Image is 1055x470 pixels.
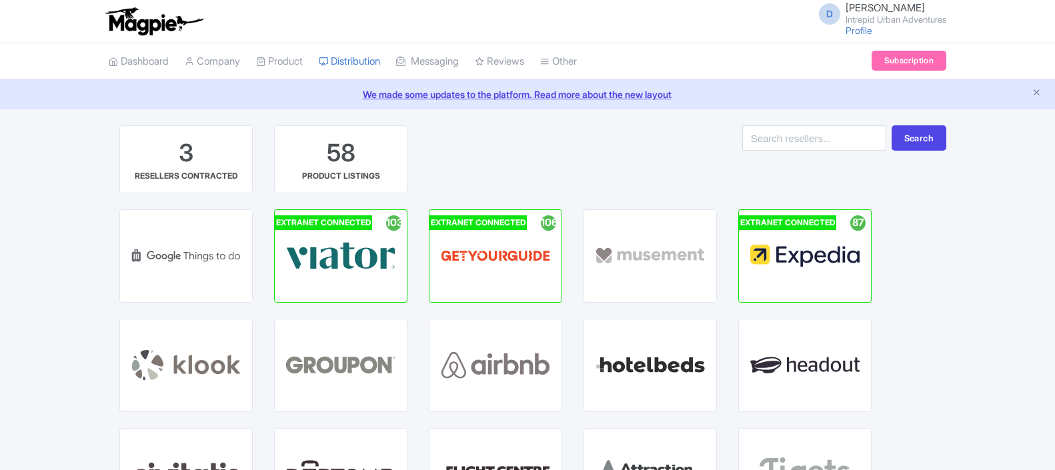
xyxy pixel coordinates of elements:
a: 3 RESELLERS CONTRACTED [119,125,253,193]
span: D [819,3,840,25]
div: RESELLERS CONTRACTED [135,170,237,182]
small: Intrepid Urban Adventures [846,15,946,24]
a: D [PERSON_NAME] Intrepid Urban Adventures [811,3,946,24]
div: PRODUCT LISTINGS [302,170,380,182]
img: logo-ab69f6fb50320c5b225c76a69d11143b.png [102,7,205,36]
a: EXTRANET CONNECTED 106 [429,209,562,303]
a: Reviews [475,43,524,80]
a: Product [256,43,303,80]
div: 3 [179,137,193,170]
a: Other [540,43,577,80]
a: EXTRANET CONNECTED 87 [738,209,872,303]
a: EXTRANET CONNECTED 103 [274,209,407,303]
a: Distribution [319,43,380,80]
button: Close announcement [1032,86,1042,101]
button: Search [892,125,946,151]
div: 58 [327,137,355,170]
a: Dashboard [109,43,169,80]
span: [PERSON_NAME] [846,1,925,14]
a: We made some updates to the platform. Read more about the new layout [8,87,1047,101]
a: 58 PRODUCT LISTINGS [274,125,407,193]
a: Company [185,43,240,80]
a: Profile [846,25,872,36]
input: Search resellers... [742,125,886,151]
a: Subscription [872,51,946,71]
a: Messaging [396,43,459,80]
